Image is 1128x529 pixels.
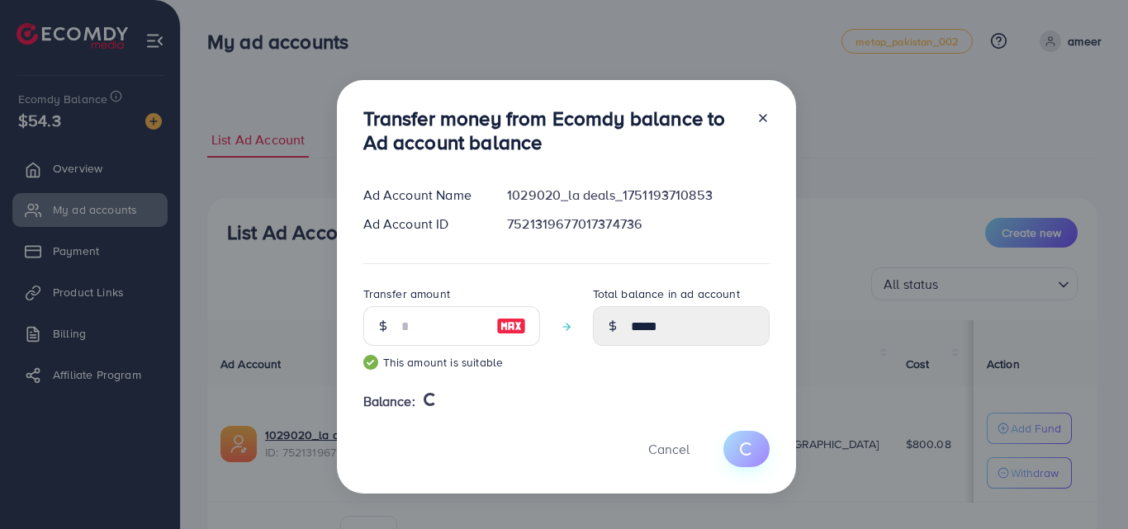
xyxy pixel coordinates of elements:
div: Ad Account ID [350,215,495,234]
small: This amount is suitable [363,354,540,371]
span: Balance: [363,392,415,411]
h3: Transfer money from Ecomdy balance to Ad account balance [363,106,743,154]
label: Transfer amount [363,286,450,302]
iframe: Chat [1058,455,1116,517]
div: 7521319677017374736 [494,215,782,234]
img: guide [363,355,378,370]
label: Total balance in ad account [593,286,740,302]
img: image [496,316,526,336]
div: 1029020_la deals_1751193710853 [494,186,782,205]
button: Cancel [628,431,710,466]
div: Ad Account Name [350,186,495,205]
span: Cancel [648,440,690,458]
